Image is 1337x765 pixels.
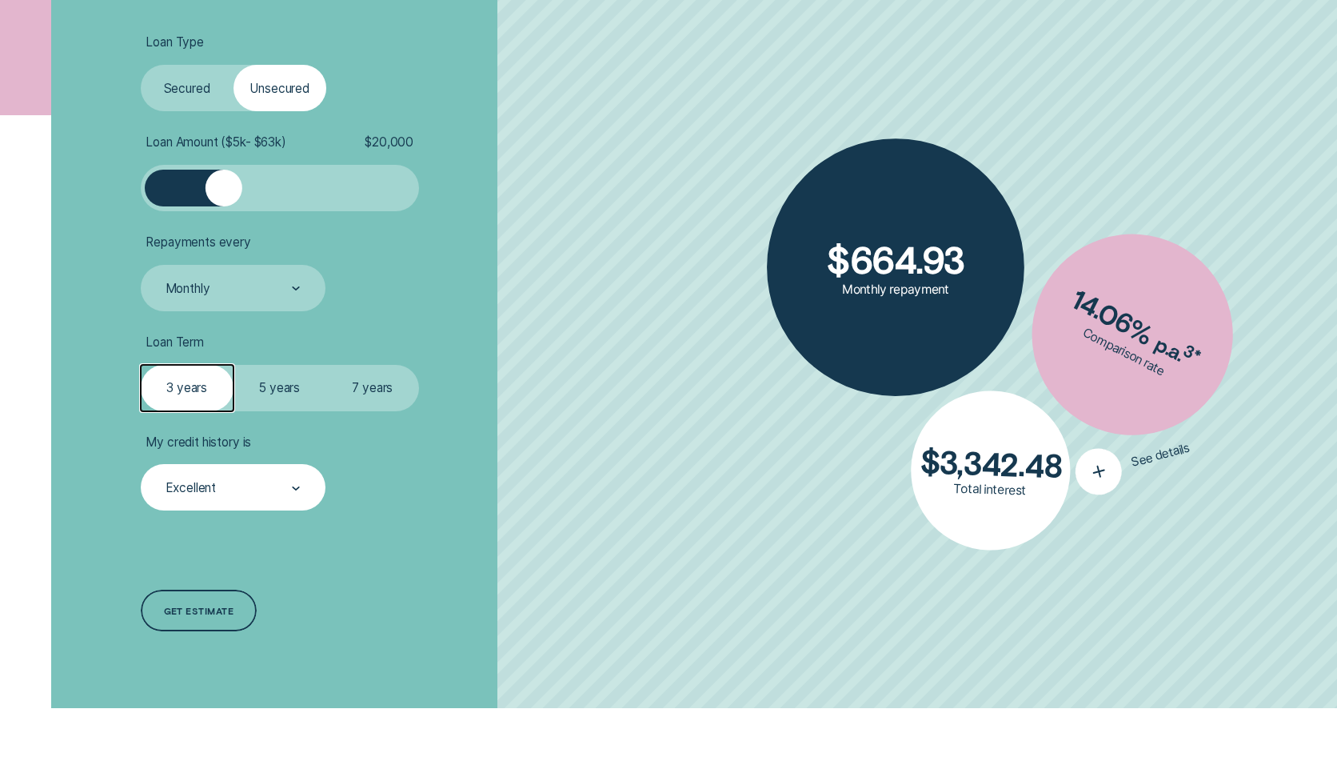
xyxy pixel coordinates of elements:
span: Loan Term [146,334,204,350]
label: 7 years [326,365,419,411]
label: Unsecured [233,65,326,111]
label: 5 years [233,365,326,411]
span: Loan Type [146,34,204,50]
span: See details [1130,440,1191,470]
span: Repayments every [146,234,251,250]
div: Excellent [166,481,217,496]
div: Monthly [166,281,210,296]
a: Get estimate [141,590,257,631]
button: See details [1071,425,1195,499]
label: Secured [141,65,233,111]
span: Loan Amount ( $5k - $63k ) [146,134,286,150]
label: 3 years [141,365,233,411]
span: $ 20,000 [365,134,413,150]
span: My credit history is [146,435,251,450]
